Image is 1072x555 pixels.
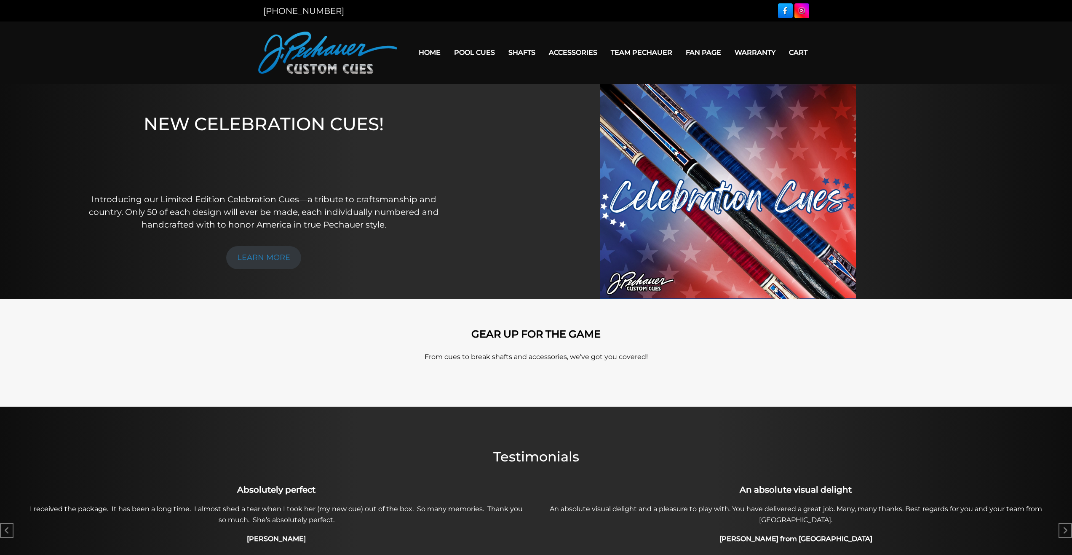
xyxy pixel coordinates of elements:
h3: Absolutely perfect [21,483,532,496]
p: Introducing our Limited Edition Celebration Cues—a tribute to craftsmanship and country. Only 50 ... [85,193,443,231]
a: Shafts [502,42,542,63]
h4: [PERSON_NAME] [21,534,532,544]
a: Team Pechauer [604,42,679,63]
p: I received the package. It has been a long time. I almost shed a tear when I took her (my new cue... [21,504,532,526]
h4: [PERSON_NAME] from [GEOGRAPHIC_DATA] [541,534,1051,544]
a: Accessories [542,42,604,63]
a: LEARN MORE [226,246,301,269]
div: 1 / 49 [21,483,532,548]
a: Fan Page [679,42,728,63]
a: Warranty [728,42,782,63]
a: Pool Cues [447,42,502,63]
p: From cues to break shafts and accessories, we’ve got you covered! [296,352,776,362]
img: Pechauer Custom Cues [258,32,397,74]
a: Home [412,42,447,63]
a: [PHONE_NUMBER] [263,6,344,16]
a: Cart [782,42,814,63]
div: 2 / 49 [540,483,1051,548]
h3: An absolute visual delight [541,483,1051,496]
h1: NEW CELEBRATION CUES! [85,113,443,181]
p: An absolute visual delight and a pleasure to play with. You have delivered a great job. Many, man... [541,504,1051,526]
strong: GEAR UP FOR THE GAME [471,328,601,340]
